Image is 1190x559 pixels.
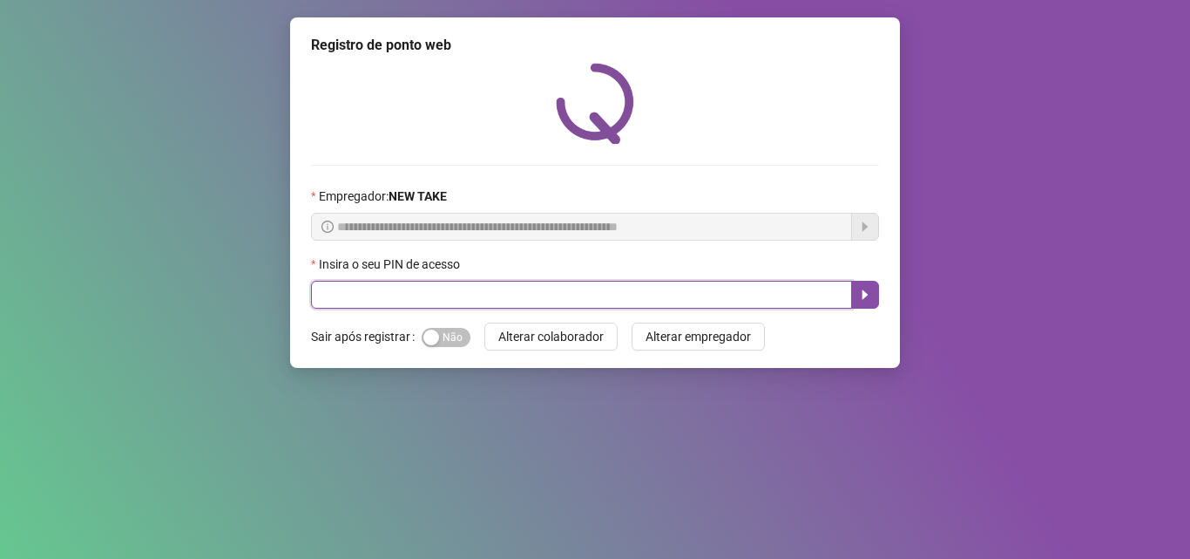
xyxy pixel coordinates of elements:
[646,327,751,346] span: Alterar empregador
[556,63,634,144] img: QRPoint
[319,187,447,206] span: Empregador :
[858,288,872,302] span: caret-right
[484,323,618,351] button: Alterar colaborador
[311,323,422,351] label: Sair após registrar
[498,327,604,346] span: Alterar colaborador
[321,221,334,233] span: info-circle
[632,323,765,351] button: Alterar empregador
[311,255,471,274] label: Insira o seu PIN de acesso
[389,189,447,203] strong: NEW TAKE
[311,35,879,56] div: Registro de ponto web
